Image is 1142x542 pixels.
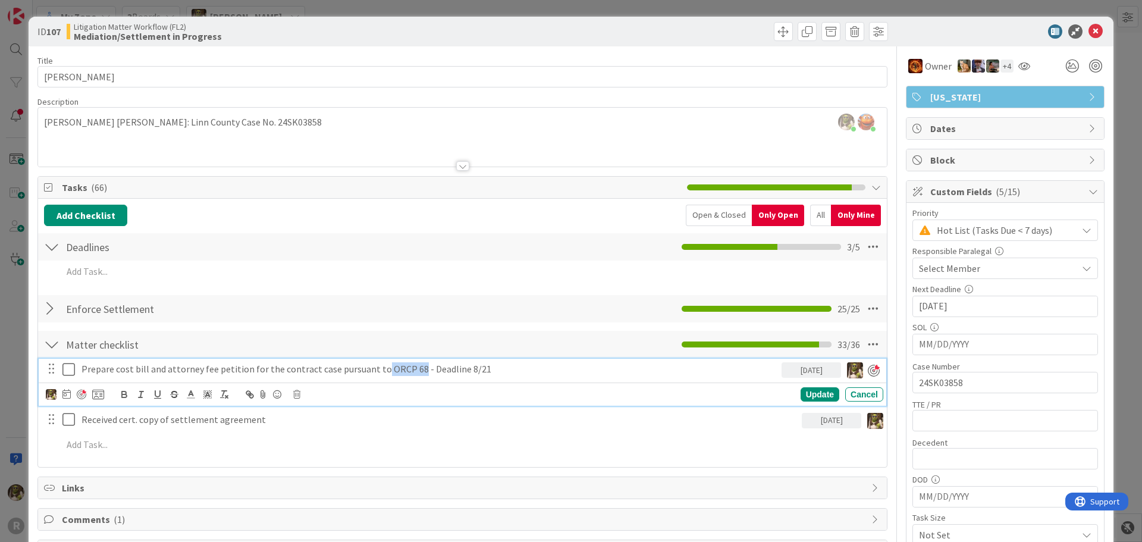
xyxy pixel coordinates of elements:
div: Only Open [752,205,804,226]
div: Responsible Paralegal [912,247,1098,255]
p: Prepare cost bill and attorney fee petition for the contract case pursuant to ORCP 68 - Deadline ... [81,362,777,376]
span: Custom Fields [930,184,1083,199]
span: 33 / 36 [837,337,860,352]
span: 25 / 25 [837,302,860,316]
div: All [810,205,831,226]
input: MM/DD/YYYY [919,296,1091,317]
img: TR [908,59,923,73]
div: Update [801,387,839,402]
span: 3 / 5 [847,240,860,254]
div: Task Size [912,513,1098,522]
span: ( 5/15 ) [996,186,1020,198]
input: Add Checklist... [62,334,330,355]
label: Case Number [912,361,960,372]
input: MM/DD/YYYY [919,334,1091,355]
b: 107 [46,26,61,37]
button: Add Checklist [44,205,127,226]
label: Title [37,55,53,66]
span: Description [37,96,79,107]
div: DOD [912,475,1098,484]
span: Tasks [62,180,681,195]
span: Dates [930,121,1083,136]
span: Support [25,2,54,16]
span: Select Member [919,261,980,275]
img: aA8oODzEalp137YGtSoonM2g49K7iBLo.jpg [858,114,874,130]
div: Cancel [845,387,883,402]
div: Priority [912,209,1098,217]
label: Decedent [912,437,948,448]
span: Block [930,153,1083,167]
input: type card name here... [37,66,887,87]
img: yW9LRPfq2I1p6cQkqhMnMPjKb8hcA9gF.jpg [838,114,855,130]
span: Comments [62,512,865,527]
img: DG [46,389,57,400]
img: DG [847,362,863,378]
p: Received cert. copy of settlement agreement [81,413,797,427]
span: [US_STATE] [930,90,1083,104]
img: MW [986,59,999,73]
input: Add Checklist... [62,236,330,258]
b: Mediation/Settlement in Progress [74,32,222,41]
img: ML [972,59,985,73]
input: MM/DD/YYYY [919,487,1091,507]
span: Owner [925,59,952,73]
div: [DATE] [782,362,841,378]
div: SOL [912,323,1098,331]
span: ( 1 ) [114,513,125,525]
span: Hot List (Tasks Due < 7 days) [937,222,1071,239]
p: [PERSON_NAME] [PERSON_NAME]: Linn County Case No. 24SK03858 [44,115,881,129]
label: TTE / PR [912,399,941,410]
img: DG [867,413,883,429]
div: Open & Closed [686,205,752,226]
img: SB [958,59,971,73]
input: Add Checklist... [62,298,330,319]
div: + 4 [1000,59,1014,73]
div: Only Mine [831,205,881,226]
span: ( 66 ) [91,181,107,193]
span: ID [37,24,61,39]
div: [DATE] [802,413,861,428]
span: Litigation Matter Workflow (FL2) [74,22,222,32]
span: Links [62,481,865,495]
div: Next Deadline [912,285,1098,293]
